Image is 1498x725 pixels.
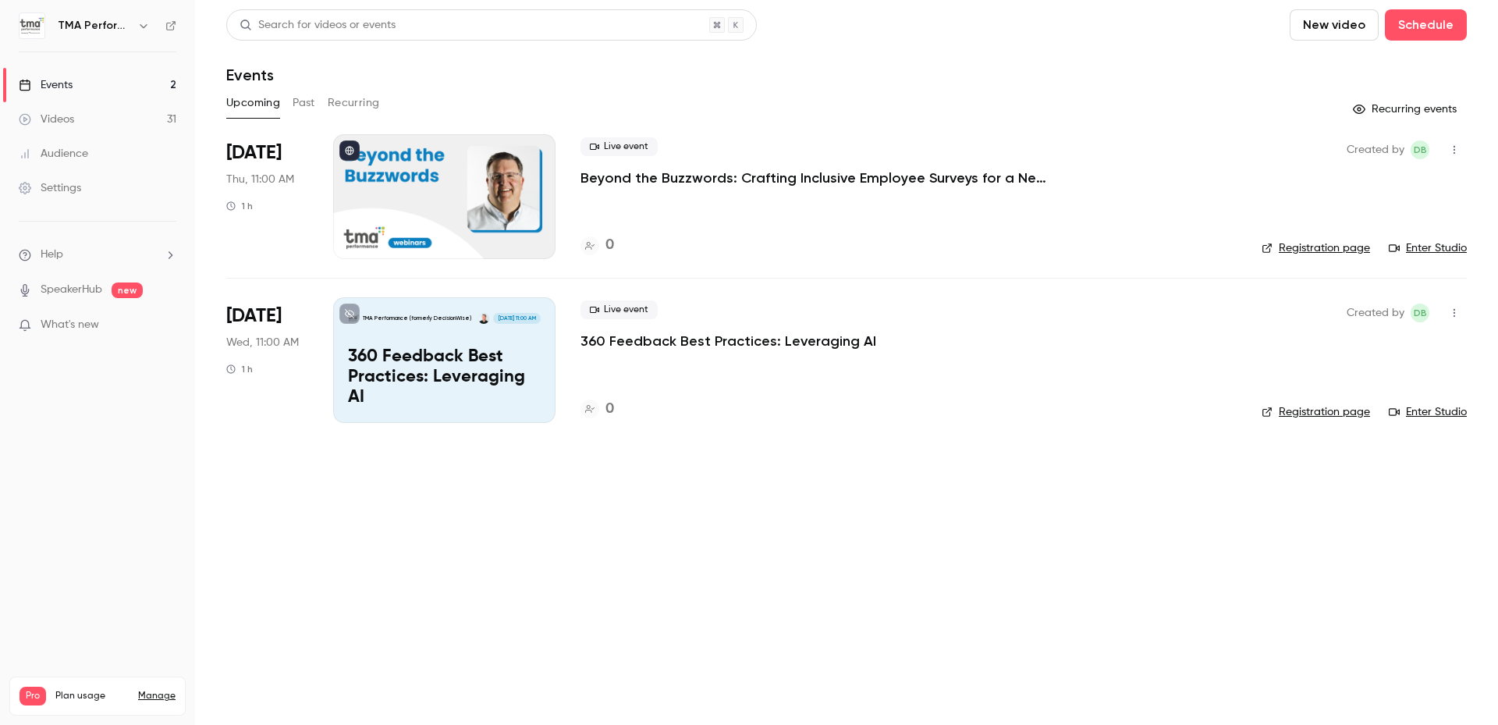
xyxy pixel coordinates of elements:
img: Charles Rogel [478,313,489,324]
span: [DATE] [226,304,282,329]
button: Upcoming [226,91,280,116]
iframe: Noticeable Trigger [158,318,176,332]
a: Beyond the Buzzwords: Crafting Inclusive Employee Surveys for a New Political Era [580,169,1049,187]
li: help-dropdown-opener [19,247,176,263]
div: Search for videos or events [240,17,396,34]
span: [DATE] 11:00 AM [493,313,540,324]
span: DB [1414,140,1427,159]
span: Live event [580,137,658,156]
div: Sep 24 Wed, 11:00 AM (America/Denver) [226,297,308,422]
img: TMA Performance (formerly DecisionWise) [20,13,44,38]
h1: Events [226,66,274,84]
div: Audience [19,146,88,162]
span: Plan usage [55,690,129,702]
div: 1 h [226,200,253,212]
span: Devin Black [1411,304,1429,322]
span: Live event [580,300,658,319]
p: 360 Feedback Best Practices: Leveraging AI [348,347,541,407]
a: Enter Studio [1389,240,1467,256]
span: [DATE] [226,140,282,165]
h4: 0 [605,235,614,256]
a: Manage [138,690,176,702]
div: Sep 4 Thu, 11:00 AM (America/Denver) [226,134,308,259]
button: New video [1290,9,1379,41]
span: new [112,283,143,298]
button: Recurring [328,91,380,116]
span: Wed, 11:00 AM [226,335,299,350]
span: DB [1414,304,1427,322]
span: Created by [1347,304,1404,322]
a: 360 Feedback Best Practices: Leveraging AI [580,332,876,350]
a: 0 [580,235,614,256]
span: Devin Black [1411,140,1429,159]
button: Schedule [1385,9,1467,41]
a: SpeakerHub [41,282,102,298]
span: Help [41,247,63,263]
div: Settings [19,180,81,196]
div: 1 h [226,363,253,375]
div: Videos [19,112,74,127]
a: 0 [580,399,614,420]
span: Thu, 11:00 AM [226,172,294,187]
a: Enter Studio [1389,404,1467,420]
div: Events [19,77,73,93]
h4: 0 [605,399,614,420]
span: Created by [1347,140,1404,159]
span: Pro [20,687,46,705]
button: Recurring events [1346,97,1467,122]
button: Past [293,91,315,116]
h6: TMA Performance (formerly DecisionWise) [58,18,131,34]
a: 360 Feedback Best Practices: Leveraging AITMA Performance (formerly DecisionWise)Charles Rogel[DA... [333,297,556,422]
a: Registration page [1262,240,1370,256]
p: TMA Performance (formerly DecisionWise) [363,315,471,322]
a: Registration page [1262,404,1370,420]
span: What's new [41,317,99,333]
